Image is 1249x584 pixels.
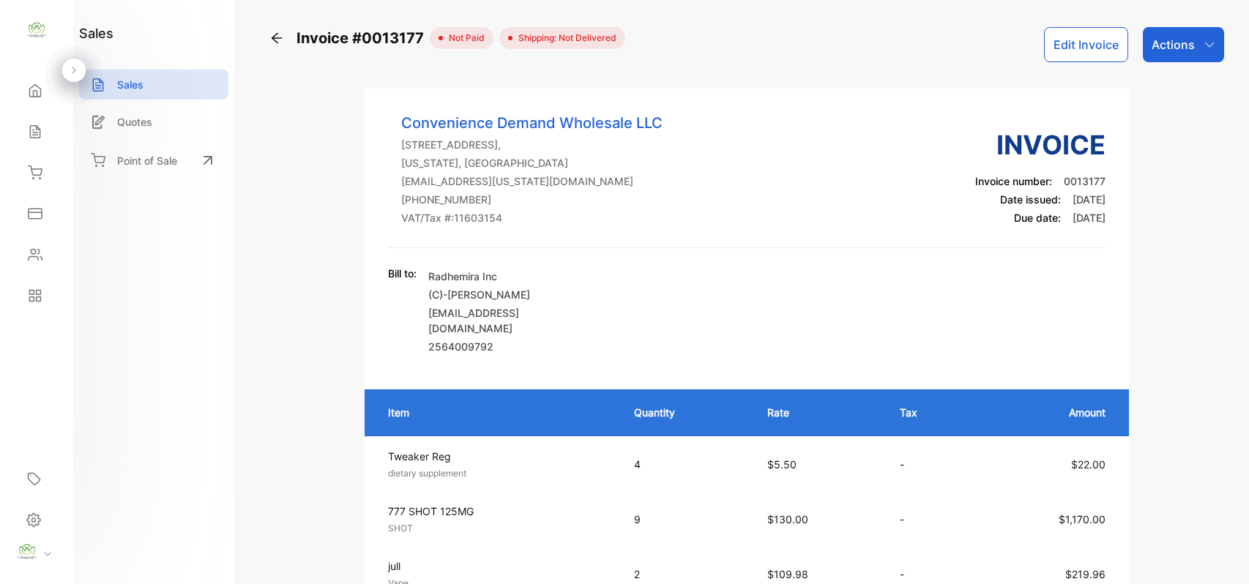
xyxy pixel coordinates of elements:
[634,457,737,472] p: 4
[443,31,485,45] span: not paid
[767,458,797,471] span: $5.50
[117,77,143,92] p: Sales
[16,541,38,563] img: profile
[975,125,1106,165] h3: Invoice
[388,449,608,464] p: Tweaker Reg
[634,405,737,420] p: Quantity
[388,266,417,281] p: Bill to:
[988,405,1106,420] p: Amount
[388,503,608,519] p: 777 SHOT 125MG
[1073,193,1106,206] span: [DATE]
[634,512,737,527] p: 9
[767,513,808,525] span: $130.00
[900,457,959,472] p: -
[117,114,152,130] p: Quotes
[79,70,228,100] a: Sales
[1152,36,1195,53] p: Actions
[297,27,430,49] span: Invoice #0013177
[428,287,597,302] p: (C)-[PERSON_NAME]
[117,153,177,168] p: Point of Sale
[428,305,597,336] p: [EMAIL_ADDRESS][DOMAIN_NAME]
[634,566,737,582] p: 2
[401,155,663,171] p: [US_STATE], [GEOGRAPHIC_DATA]
[26,19,48,41] img: logo
[1059,513,1106,525] span: $1,170.00
[388,522,608,535] p: SHOT
[401,112,663,134] p: Convenience Demand Wholesale LLC
[900,405,959,420] p: Tax
[1065,568,1106,580] span: $219.96
[900,512,959,527] p: -
[388,558,608,574] p: jull
[975,175,1052,187] span: Invoice number:
[1188,523,1249,584] iframe: LiveChat chat widget
[1073,211,1106,224] span: [DATE]
[767,568,808,580] span: $109.98
[1143,27,1224,62] button: Actions
[1064,175,1106,187] span: 0013177
[401,173,663,189] p: [EMAIL_ADDRESS][US_STATE][DOMAIN_NAME]
[388,405,605,420] p: Item
[401,210,663,225] p: VAT/Tax #: 11603154
[1071,458,1106,471] span: $22.00
[79,107,228,137] a: Quotes
[767,405,870,420] p: Rate
[428,339,597,354] p: 2564009792
[428,269,597,284] p: Radhemira Inc
[900,566,959,582] p: -
[401,192,663,207] p: [PHONE_NUMBER]
[79,144,228,176] a: Point of Sale
[1000,193,1061,206] span: Date issued:
[79,23,113,43] h1: sales
[401,137,663,152] p: [STREET_ADDRESS],
[388,467,608,480] p: dietary supplement
[1014,211,1061,224] span: Due date:
[512,31,616,45] span: Shipping: Not Delivered
[1044,27,1128,62] button: Edit Invoice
